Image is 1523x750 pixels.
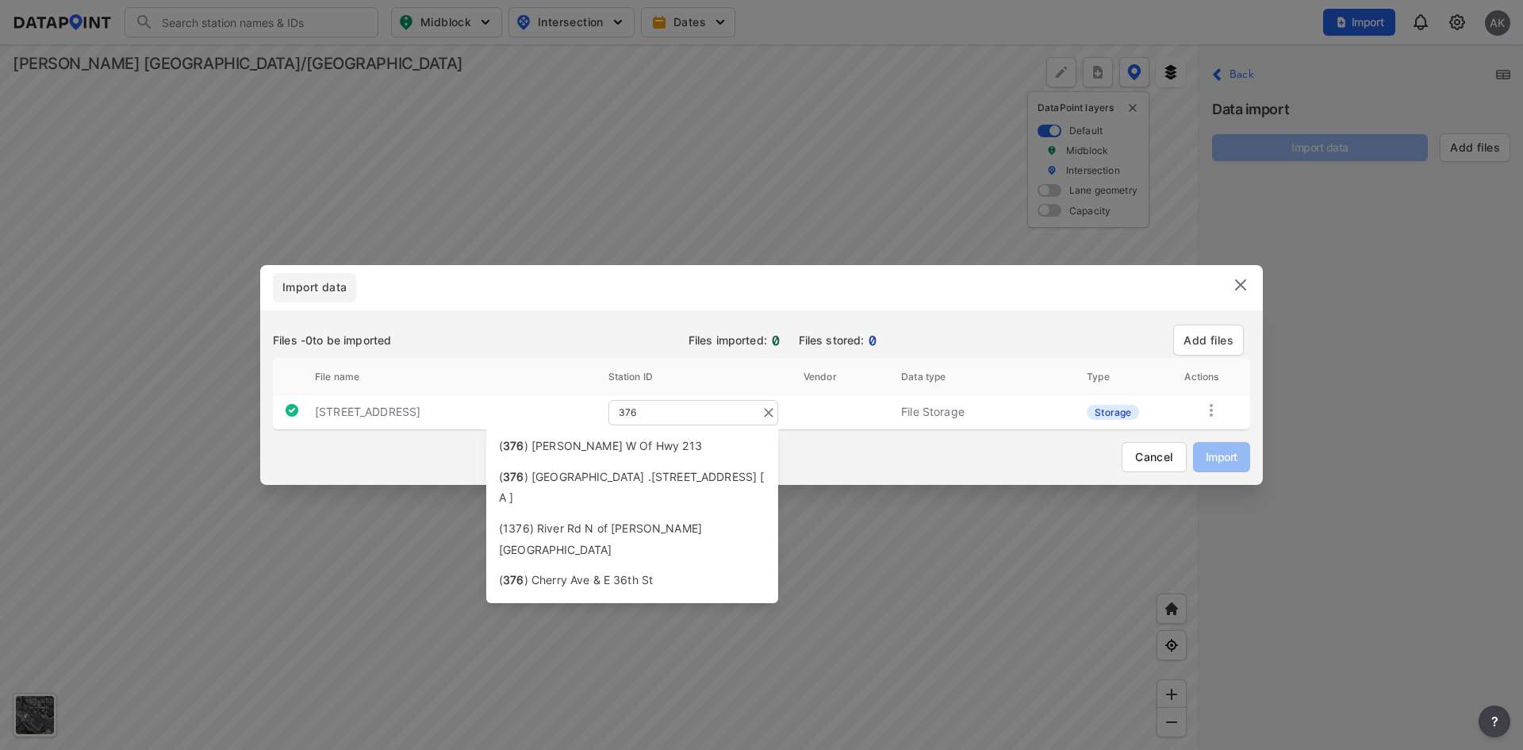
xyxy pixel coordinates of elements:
p: Files imported: [689,331,799,350]
button: Cancel [1122,442,1186,472]
span: ? [1488,712,1501,731]
td: File Storage [888,400,1074,424]
th: Data type [888,358,1074,396]
span: ) [PERSON_NAME] W Of Hwy 213 [524,439,702,452]
label: 0 [864,331,877,350]
span: (1376) River Rd N of [PERSON_NAME][GEOGRAPHIC_DATA] [499,521,702,556]
p: Files stored: [799,331,877,350]
span: ( [499,573,503,587]
th: Actions [1172,358,1250,396]
img: tr4e8vgEH7qDal+kMUzjg1igsxo4qnugjsC7vAd90cbjB0vxgldr2ESauZ7EFLJz9V1sLsBF0zmHfEDtqDZWKnkJH4AAZKArO... [286,404,298,417]
span: ( [499,439,503,452]
label: 17241002 - Cherry Ave -- E 36th St.xlsx [315,405,420,418]
label: 0 [767,331,780,350]
th: Station ID [596,358,791,396]
img: close.efbf2170.svg [1231,275,1250,294]
th: Type [1074,358,1172,396]
button: more [1479,706,1510,737]
span: ) [GEOGRAPHIC_DATA] .[STREET_ADDRESS] [ A ] [499,470,764,505]
span: ) Cherry Ave & E 36th St [524,573,654,587]
span: ( [499,470,503,483]
th: File name [302,358,596,396]
span: 376 [503,439,524,452]
span: Import data [282,279,347,295]
button: Add files [1173,325,1244,356]
th: Vendor [791,358,888,396]
label: Storage [1087,405,1139,420]
span: 376 [503,470,524,483]
h3: Files - 0 to be imported [273,333,391,348]
button: Clear [758,402,780,424]
a: Add files [1183,332,1233,348]
div: full width tabs example [273,273,356,302]
span: 376 [503,573,524,587]
span: Cancel [1135,448,1172,465]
